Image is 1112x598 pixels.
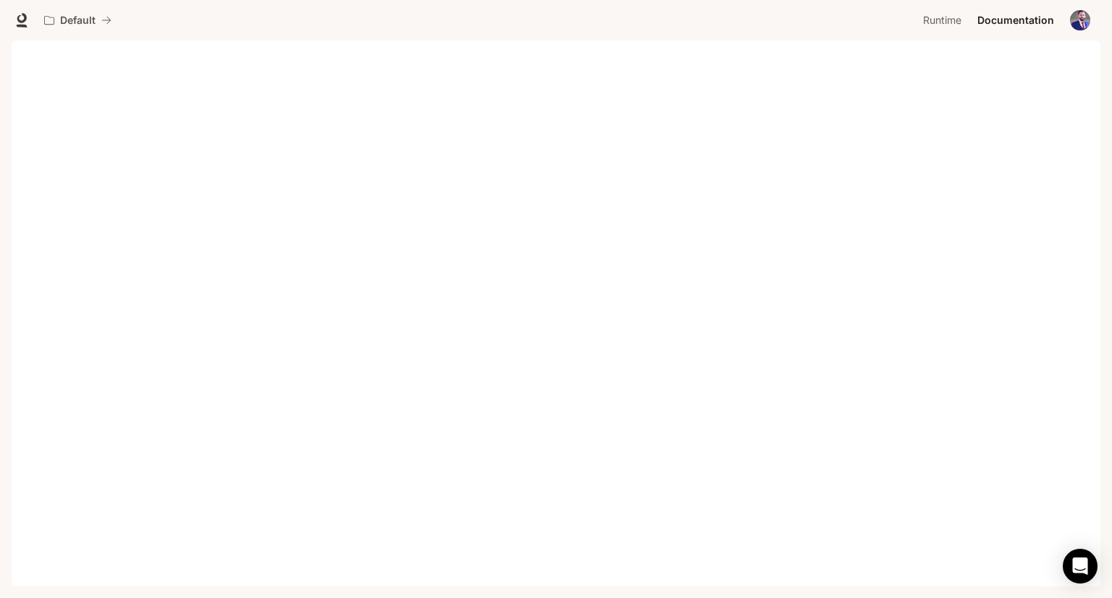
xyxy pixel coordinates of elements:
[1070,10,1090,30] img: User avatar
[972,6,1060,35] a: Documentation
[1063,549,1098,584] div: Open Intercom Messenger
[38,6,118,35] button: All workspaces
[923,12,961,30] span: Runtime
[60,14,96,27] p: Default
[917,6,970,35] a: Runtime
[977,12,1054,30] span: Documentation
[12,41,1100,598] iframe: Documentation
[1066,6,1095,35] button: User avatar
